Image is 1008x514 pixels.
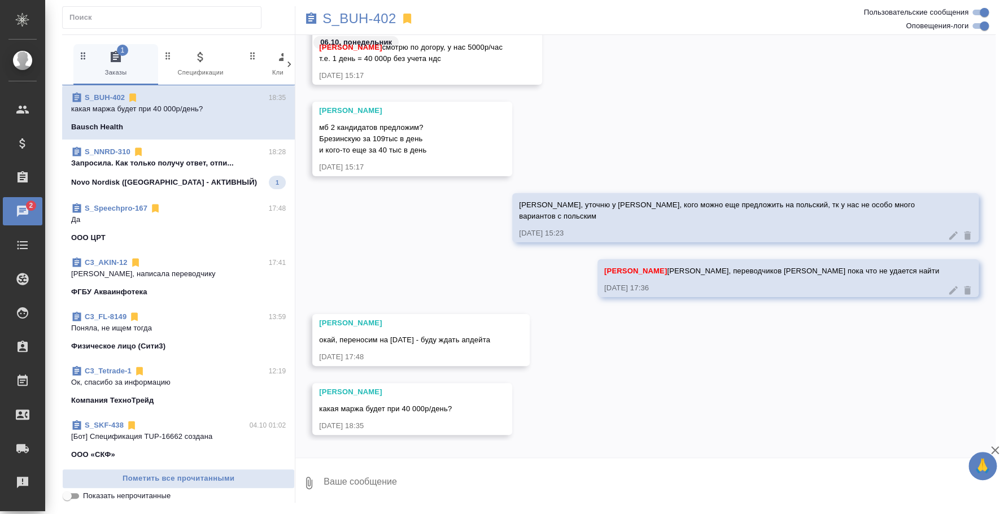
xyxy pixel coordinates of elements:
a: C3_Tetrade-1 [85,367,132,375]
svg: Зажми и перетащи, чтобы поменять порядок вкладок [78,50,89,61]
a: C3_FL-8149 [85,312,126,321]
span: Оповещения-логи [906,20,968,32]
a: 2 [3,197,42,225]
span: Пометить все прочитанными [68,472,289,485]
div: [PERSON_NAME] [319,317,490,329]
div: [DATE] 17:36 [604,282,939,294]
button: 🙏 [968,452,997,480]
svg: Отписаться [126,420,137,431]
p: 12:19 [269,365,286,377]
p: ФГБУ Акваинфотека [71,286,147,298]
div: [DATE] 18:35 [319,420,473,432]
p: Поняла, не ищем тогда [71,323,286,334]
p: 04.10 01:02 [250,420,286,431]
span: [PERSON_NAME], переводчиков [PERSON_NAME] пока что не удается найти [604,267,939,275]
div: C3_AKIN-1217:41[PERSON_NAME], написала переводчикуФГБУ Акваинфотека [62,250,295,304]
div: S_BUH-40218:35какая маржа будет при 40 000р/день?Bausch Health [62,85,295,140]
div: S_Speechpro-16717:48ДаOOO ЦРТ [62,196,295,250]
p: 18:28 [269,146,286,158]
span: 🙏 [973,454,992,478]
p: Novo Nordisk ([GEOGRAPHIC_DATA] - АКТИВНЫЙ) [71,177,257,188]
div: [PERSON_NAME] [319,105,473,116]
div: [DATE] 15:17 [319,162,473,173]
svg: Зажми и перетащи, чтобы поменять порядок вкладок [247,50,258,61]
a: S_Speechpro-167 [85,204,147,212]
p: ООО «СКФ» [71,449,115,460]
a: S_BUH-402 [85,93,125,102]
p: Запросила. Как только получу ответ, отпи... [71,158,286,169]
p: 17:41 [269,257,286,268]
div: [PERSON_NAME] [319,386,473,398]
span: [PERSON_NAME], уточню у [PERSON_NAME], кого можно еще предложить на польский, тк у нас не особо м... [519,201,917,220]
a: S_SKF-438 [85,421,124,429]
span: 2 [22,200,40,211]
span: Показать непрочитанные [83,490,171,502]
p: какая маржа будет при 40 000р/день? [71,103,286,115]
p: Bausch Health [71,121,123,133]
p: [PERSON_NAME], написала переводчику [71,268,286,280]
span: 1 [269,177,286,188]
a: S_BUH-402 [322,13,396,24]
span: мб 2 кандидатов предложим? Брезинскую за 109тыс в день и кого-то еще за 40 тыс в день [319,123,426,154]
svg: Отписаться [133,146,144,158]
span: Заказы [78,50,154,78]
svg: Отписаться [150,203,161,214]
a: S_NNRD-310 [85,147,130,156]
button: Пометить все прочитанными [62,469,295,489]
span: Пользовательские сообщения [863,7,968,18]
p: Ок, спасибо за информацию [71,377,286,388]
div: [DATE] 15:17 [319,70,503,81]
input: Поиск [69,10,261,25]
p: Компания ТехноТрейд [71,395,154,406]
svg: Зажми и перетащи, чтобы поменять порядок вкладок [163,50,173,61]
div: S_NNRD-31018:28Запросила. Как только получу ответ, отпи...Novo Nordisk ([GEOGRAPHIC_DATA] - АКТИВ... [62,140,295,196]
svg: Отписаться [127,92,138,103]
svg: Отписаться [130,257,141,268]
div: [DATE] 15:23 [519,228,939,239]
p: [Бот] Спецификация TUP-16662 создана [71,431,286,442]
p: 13:59 [269,311,286,323]
svg: Отписаться [129,311,140,323]
div: [DATE] 17:48 [319,351,490,363]
p: 06.10, понедельник [320,37,392,48]
span: Клиенты [247,50,323,78]
div: S_SKF-43804.10 01:02[Бот] Спецификация TUP-16662 созданаООО «СКФ» [62,413,295,467]
a: C3_AKIN-12 [85,258,128,267]
p: 18:35 [269,92,286,103]
svg: Отписаться [134,365,145,377]
span: какая маржа будет при 40 000р/день? [319,404,452,413]
span: 1 [117,45,128,56]
p: OOO ЦРТ [71,232,106,243]
span: окай, переносим на [DATE] - буду ждать апдейта [319,336,490,344]
p: 17:48 [269,203,286,214]
div: C3_Tetrade-112:19Ок, спасибо за информациюКомпания ТехноТрейд [62,359,295,413]
span: Спецификации [163,50,238,78]
p: Да [71,214,286,225]
div: C3_FL-814913:59Поняла, не ищем тогдаФизическое лицо (Сити3) [62,304,295,359]
p: Физическое лицо (Сити3) [71,341,165,352]
span: [PERSON_NAME] [604,267,667,275]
